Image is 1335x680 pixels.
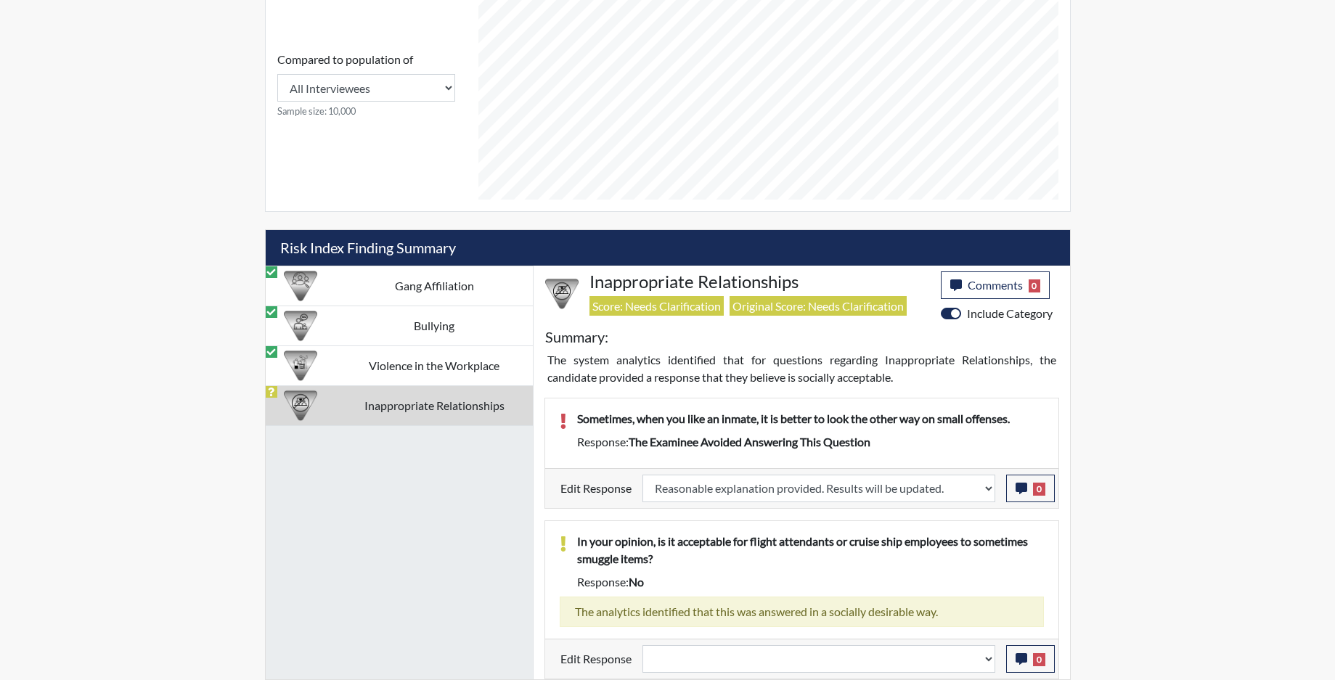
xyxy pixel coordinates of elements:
[336,306,533,345] td: Bullying
[547,351,1056,386] p: The system analytics identified that for questions regarding Inappropriate Relationships, the can...
[284,349,317,382] img: CATEGORY%20ICON-26.eccbb84f.png
[629,435,870,448] span: The examinee avoided answering this question
[277,51,455,118] div: Consistency Score comparison among population
[967,305,1053,322] label: Include Category
[1029,279,1041,292] span: 0
[545,328,608,345] h5: Summary:
[1006,475,1055,502] button: 0
[632,645,1006,673] div: Update the test taker's response, the change might impact the score
[577,410,1044,427] p: Sometimes, when you like an inmate, it is better to look the other way on small offenses.
[284,269,317,303] img: CATEGORY%20ICON-02.2c5dd649.png
[589,296,724,316] span: Score: Needs Clarification
[336,345,533,385] td: Violence in the Workplace
[566,433,1055,451] div: Response:
[730,296,907,316] span: Original Score: Needs Clarification
[566,573,1055,591] div: Response:
[560,475,632,502] label: Edit Response
[968,278,1023,292] span: Comments
[284,309,317,343] img: CATEGORY%20ICON-04.6d01e8fa.png
[941,271,1050,299] button: Comments0
[1033,653,1045,666] span: 0
[560,597,1044,627] div: The analytics identified that this was answered in a socially desirable way.
[284,389,317,422] img: CATEGORY%20ICON-14.139f8ef7.png
[560,645,632,673] label: Edit Response
[266,230,1070,266] h5: Risk Index Finding Summary
[336,266,533,306] td: Gang Affiliation
[632,475,1006,502] div: Update the test taker's response, the change might impact the score
[336,385,533,425] td: Inappropriate Relationships
[1006,645,1055,673] button: 0
[545,277,579,311] img: CATEGORY%20ICON-14.139f8ef7.png
[577,533,1044,568] p: In your opinion, is it acceptable for flight attendants or cruise ship employees to sometimes smu...
[589,271,930,292] h4: Inappropriate Relationships
[277,105,455,118] small: Sample size: 10,000
[277,51,413,68] label: Compared to population of
[1033,483,1045,496] span: 0
[629,575,644,589] span: no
